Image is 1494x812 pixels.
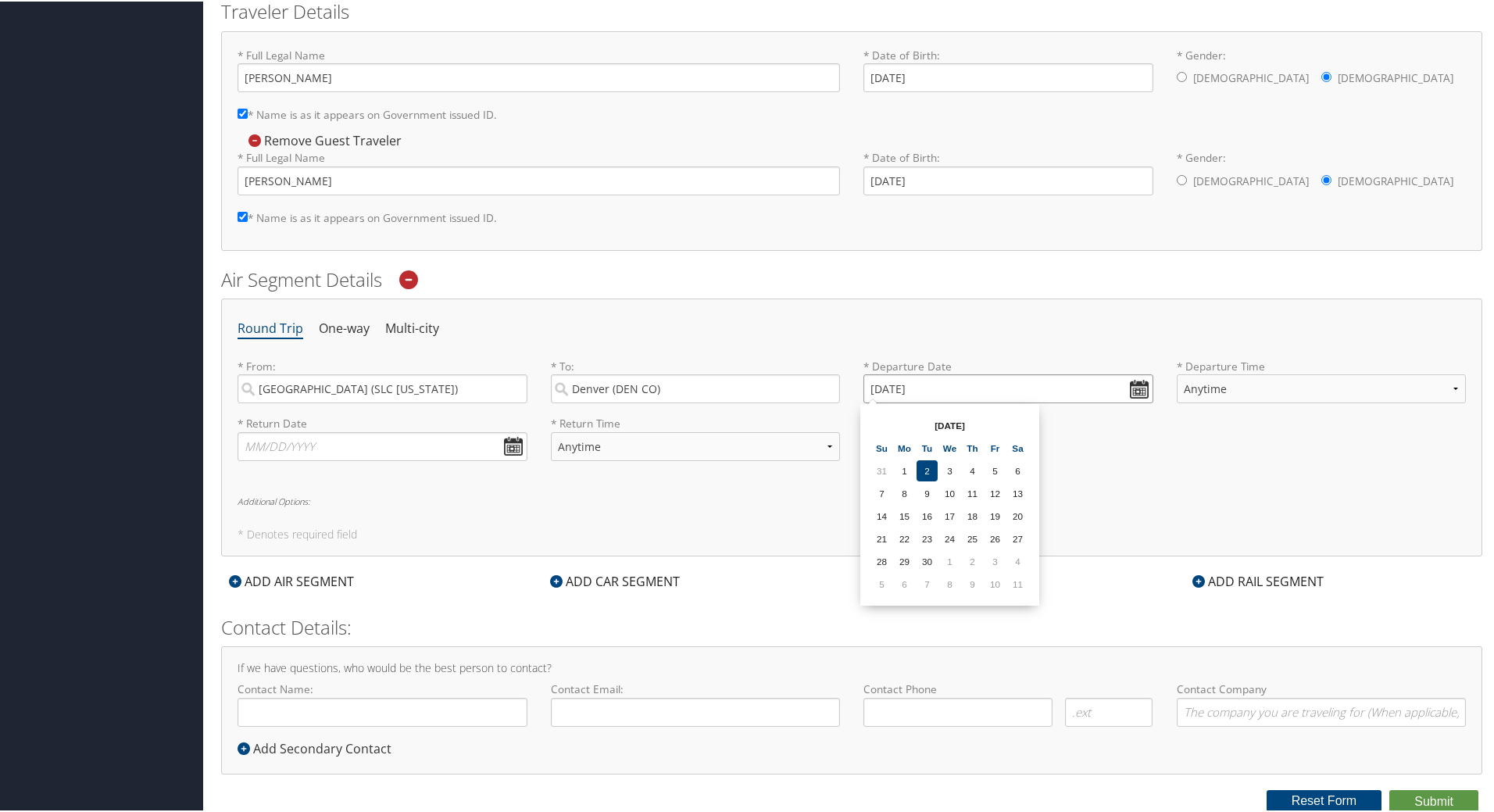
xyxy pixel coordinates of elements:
[238,528,1466,538] h5: * Denotes required field
[1007,481,1028,503] td: 13
[917,572,938,593] td: 7
[238,202,497,231] label: * Name is as it appears on Government issued ID.
[551,696,841,725] input: Contact Email:
[962,436,983,457] th: Th
[917,481,938,503] td: 9
[1338,62,1453,91] label: [DEMOGRAPHIC_DATA]
[894,413,1006,435] th: [DATE]
[238,431,527,460] input: MM/DD/YYYY
[1007,549,1028,571] td: 4
[871,436,892,457] th: Su
[917,436,938,457] th: Tu
[1177,357,1467,414] label: * Departure Time
[871,481,892,503] td: 7
[985,549,1006,571] td: 3
[238,313,303,342] li: Round Trip
[939,459,960,480] td: 3
[1193,62,1309,91] label: [DEMOGRAPHIC_DATA]
[238,165,840,194] input: * Full Legal Name
[985,504,1006,525] td: 19
[985,572,1006,593] td: 10
[1177,70,1187,80] input: * Gender:[DEMOGRAPHIC_DATA][DEMOGRAPHIC_DATA]
[238,696,527,725] input: Contact Name:
[551,680,841,724] label: Contact Email:
[863,165,1153,194] input: * Date of Birth:
[238,107,248,117] input: * Name is as it appears on Government issued ID.
[551,414,841,430] label: * Return Time
[1177,46,1467,93] label: * Gender:
[1193,165,1309,195] label: [DEMOGRAPHIC_DATA]
[551,357,841,402] label: * To:
[238,131,409,148] div: Remove Guest Traveler
[238,738,399,757] div: Add Secondary Contact
[1007,436,1028,457] th: Sa
[962,549,983,571] td: 2
[985,436,1006,457] th: Fr
[238,148,840,193] label: * Full Legal Name
[894,527,915,548] td: 22
[939,481,960,503] td: 10
[917,459,938,480] td: 2
[962,481,983,503] td: 11
[385,313,439,342] li: Multi-city
[1185,571,1331,589] div: ADD RAIL SEGMENT
[871,459,892,480] td: 31
[238,373,527,402] input: City or Airport Code
[871,527,892,548] td: 21
[939,504,960,525] td: 17
[319,313,370,342] li: One-way
[939,549,960,571] td: 1
[939,572,960,593] td: 8
[238,495,1466,504] h6: Additional Options:
[1177,173,1187,184] input: * Gender:[DEMOGRAPHIC_DATA][DEMOGRAPHIC_DATA]
[1321,173,1331,184] input: * Gender:[DEMOGRAPHIC_DATA][DEMOGRAPHIC_DATA]
[962,572,983,593] td: 9
[871,504,892,525] td: 14
[962,459,983,480] td: 4
[863,62,1153,91] input: * Date of Birth:
[871,572,892,593] td: 5
[1007,527,1028,548] td: 27
[939,527,960,548] td: 24
[238,210,248,220] input: * Name is as it appears on Government issued ID.
[221,571,362,589] div: ADD AIR SEGMENT
[1338,165,1453,195] label: [DEMOGRAPHIC_DATA]
[1389,789,1478,812] button: Submit
[939,436,960,457] th: We
[985,527,1006,548] td: 26
[238,414,527,430] label: * Return Date
[863,46,1153,91] label: * Date of Birth:
[1007,572,1028,593] td: 11
[917,549,938,571] td: 30
[894,572,915,593] td: 6
[1177,680,1467,724] label: Contact Company
[917,527,938,548] td: 23
[238,680,527,724] label: Contact Name:
[1177,373,1467,402] select: * Departure Time
[221,613,1482,639] h2: Contact Details:
[1007,504,1028,525] td: 20
[221,265,1482,292] h2: Air Segment Details
[894,481,915,503] td: 8
[1065,696,1153,725] input: .ext
[863,148,1153,193] label: * Date of Birth:
[985,459,1006,480] td: 5
[894,504,915,525] td: 15
[863,373,1153,402] input: MM/DD/YYYY
[894,459,915,480] td: 1
[238,661,1466,672] h4: If we have questions, who would be the best person to contact?
[238,46,840,91] label: * Full Legal Name
[962,504,983,525] td: 18
[894,549,915,571] td: 29
[894,436,915,457] th: Mo
[238,62,840,91] input: * Full Legal Name
[238,357,527,402] label: * From:
[863,680,1153,696] label: Contact Phone
[917,504,938,525] td: 16
[1007,459,1028,480] td: 6
[863,357,1153,373] label: * Departure Date
[871,549,892,571] td: 28
[551,373,841,402] input: City or Airport Code
[238,98,497,127] label: * Name is as it appears on Government issued ID.
[1177,696,1467,725] input: Contact Company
